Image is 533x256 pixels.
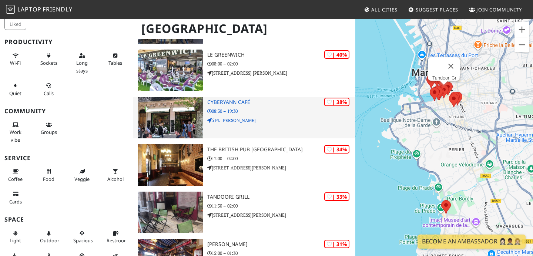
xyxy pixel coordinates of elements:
[6,3,73,16] a: LaptopFriendly LaptopFriendly
[133,144,355,186] a: The British Pub Marseille | 34% The British Pub [GEOGRAPHIC_DATA] 17:00 – 02:00 [STREET_ADDRESS][...
[207,164,355,171] p: [STREET_ADDRESS][PERSON_NAME]
[207,108,355,115] p: 08:30 – 19:30
[514,22,529,37] button: Zoom in
[442,57,460,75] button: Close
[38,165,60,185] button: Food
[71,227,93,247] button: Spacious
[133,97,355,138] a: Cyberyann Café | 38% Cyberyann Café 08:30 – 19:30 5 Pl. [PERSON_NAME]
[138,192,203,233] img: Tandoori Grill
[38,227,60,247] button: Outdoor
[324,98,349,106] div: | 38%
[4,188,26,208] button: Cards
[104,165,126,185] button: Alcohol
[107,176,124,182] span: Alcohol
[76,60,88,74] span: Long stays
[38,119,60,138] button: Groups
[418,235,526,249] a: Become an Ambassador 🤵🏻‍♀️🤵🏾‍♂️🤵🏼‍♀️
[432,75,460,81] a: Tandoori Grill
[4,38,129,46] h3: Productivity
[207,117,355,124] p: 5 Pl. [PERSON_NAME]
[71,50,93,77] button: Long stays
[371,6,398,13] span: All Cities
[43,5,72,13] span: Friendly
[476,6,522,13] span: Join Community
[73,237,93,244] span: Spacious
[71,165,93,185] button: Veggie
[416,6,459,13] span: Suggest Places
[41,129,57,135] span: Group tables
[138,50,203,91] img: Le Greenwich
[207,241,355,247] h3: [PERSON_NAME]
[38,50,60,69] button: Sockets
[9,198,22,205] span: Credit cards
[514,37,529,52] button: Zoom out
[207,60,355,67] p: 08:00 – 02:00
[4,165,26,185] button: Coffee
[8,176,23,182] span: Coffee
[207,52,355,58] h3: Le Greenwich
[324,145,349,154] div: | 34%
[138,97,203,138] img: Cyberyann Café
[324,50,349,59] div: | 40%
[107,237,128,244] span: Restroom
[207,194,355,200] h3: Tandoori Grill
[207,70,355,77] p: [STREET_ADDRESS] [PERSON_NAME]
[466,3,525,16] a: Join Community
[4,227,26,247] button: Light
[43,176,54,182] span: Food
[74,176,90,182] span: Veggie
[4,119,26,146] button: Work vibe
[6,5,15,14] img: LaptopFriendly
[4,80,26,99] button: Quiet
[44,90,54,97] span: Video/audio calls
[405,3,462,16] a: Suggest Places
[138,144,203,186] img: The British Pub Marseille
[324,192,349,201] div: | 33%
[135,18,354,39] h1: [GEOGRAPHIC_DATA]
[4,50,26,69] button: Wi-Fi
[207,99,355,105] h3: Cyberyann Café
[207,212,355,219] p: [STREET_ADDRESS][PERSON_NAME]
[10,129,21,143] span: People working
[104,50,126,69] button: Tables
[4,155,129,162] h3: Service
[38,80,60,99] button: Calls
[133,50,355,91] a: Le Greenwich | 40% Le Greenwich 08:00 – 02:00 [STREET_ADDRESS] [PERSON_NAME]
[4,216,129,223] h3: Space
[10,60,21,66] span: Stable Wi-Fi
[40,237,59,244] span: Outdoor area
[17,5,41,13] span: Laptop
[9,90,21,97] span: Quiet
[133,192,355,233] a: Tandoori Grill | 33% Tandoori Grill 11:30 – 02:00 [STREET_ADDRESS][PERSON_NAME]
[10,237,21,244] span: Natural light
[4,108,129,115] h3: Community
[361,3,400,16] a: All Cities
[104,227,126,247] button: Restroom
[108,60,122,66] span: Work-friendly tables
[207,155,355,162] p: 17:00 – 02:00
[207,202,355,209] p: 11:30 – 02:00
[324,240,349,248] div: | 31%
[207,146,355,153] h3: The British Pub [GEOGRAPHIC_DATA]
[40,60,57,66] span: Power sockets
